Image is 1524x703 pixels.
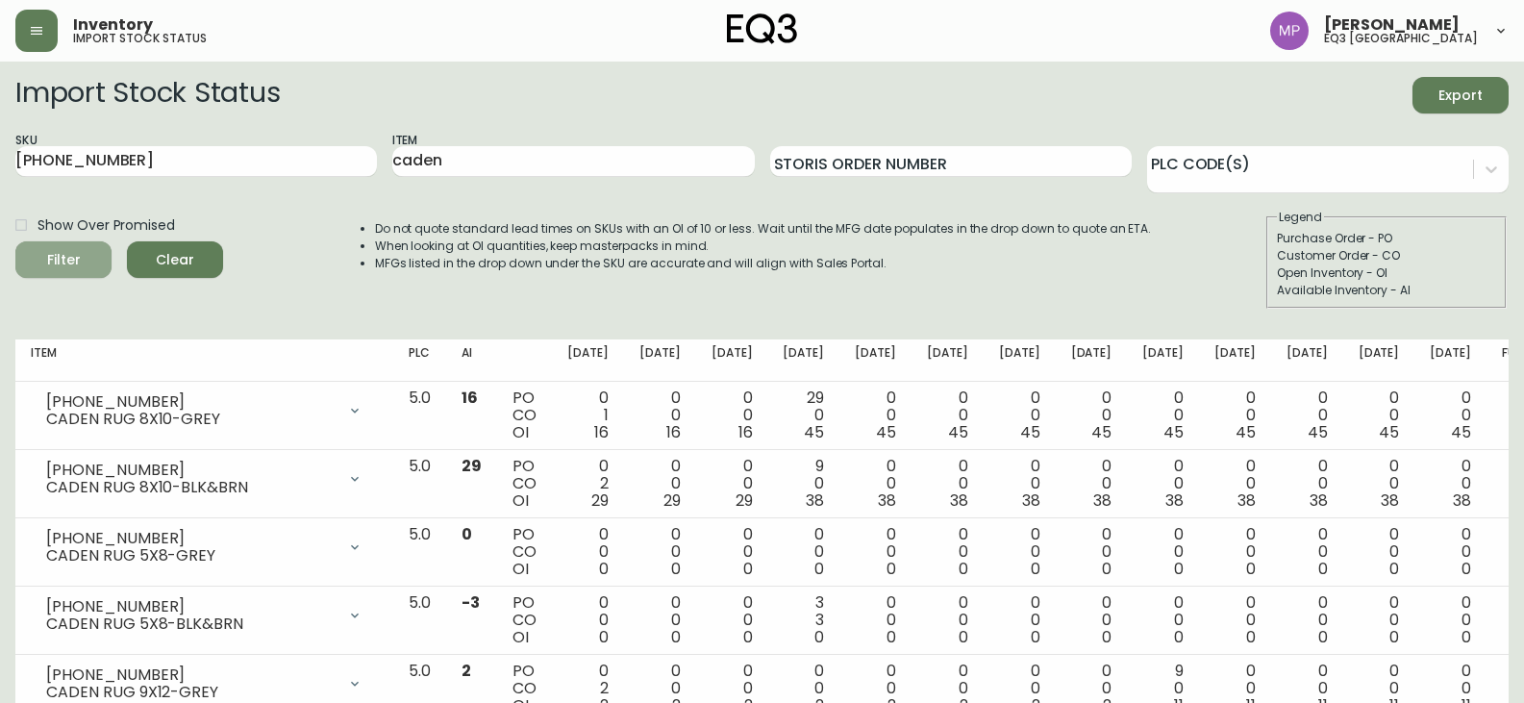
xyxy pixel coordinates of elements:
span: [PERSON_NAME] [1324,17,1460,33]
div: CADEN RUG 5X8-GREY [46,547,336,565]
legend: Legend [1277,209,1324,226]
div: 0 0 [639,458,681,510]
div: 0 0 [1359,389,1400,441]
div: [PHONE_NUMBER] [46,462,336,479]
td: 5.0 [393,382,446,450]
span: 0 [599,626,609,648]
span: 29 [736,490,753,512]
span: 0 [671,626,681,648]
div: 0 0 [1287,594,1328,646]
th: [DATE] [1343,339,1415,382]
div: 0 1 [567,389,609,441]
div: Purchase Order - PO [1277,230,1496,247]
li: MFGs listed in the drop down under the SKU are accurate and will align with Sales Portal. [375,255,1152,272]
h2: Import Stock Status [15,77,280,113]
span: 0 [814,558,824,580]
div: 0 0 [999,526,1040,578]
span: 45 [1379,421,1399,443]
span: 0 [1462,558,1471,580]
div: Open Inventory - OI [1277,264,1496,282]
th: AI [446,339,497,382]
span: 45 [948,421,968,443]
div: 0 0 [855,594,896,646]
div: 0 0 [567,526,609,578]
div: 0 0 [712,594,753,646]
span: 38 [1381,490,1399,512]
span: 45 [1236,421,1256,443]
div: 0 0 [855,526,896,578]
span: 0 [1389,626,1399,648]
div: CADEN RUG 8X10-GREY [46,411,336,428]
div: 9 0 [783,458,824,510]
div: 0 0 [927,458,968,510]
span: 2 [462,660,471,682]
span: OI [512,421,529,443]
span: 38 [1022,490,1040,512]
div: Customer Order - CO [1277,247,1496,264]
div: [PHONE_NUMBER]CADEN RUG 5X8-BLK&BRN [31,594,378,637]
div: 0 0 [1287,526,1328,578]
span: 0 [959,558,968,580]
span: 0 [1102,626,1112,648]
span: 0 [887,626,896,648]
th: [DATE] [839,339,912,382]
div: 0 0 [1359,526,1400,578]
span: 29 [663,490,681,512]
div: 0 0 [1071,594,1112,646]
li: Do not quote standard lead times on SKUs with an OI of 10 or less. Wait until the MFG date popula... [375,220,1152,238]
span: 0 [1031,558,1040,580]
div: 0 0 [1430,594,1471,646]
span: Show Over Promised [37,215,175,236]
th: [DATE] [624,339,696,382]
div: 0 0 [1287,458,1328,510]
span: 45 [1163,421,1184,443]
div: 0 0 [639,389,681,441]
div: 0 0 [712,526,753,578]
span: -3 [462,591,480,614]
span: 0 [1246,558,1256,580]
span: OI [512,626,529,648]
td: 5.0 [393,587,446,655]
div: [PHONE_NUMBER] [46,530,336,547]
span: Clear [142,248,208,272]
div: 0 0 [639,594,681,646]
div: 0 0 [1142,594,1184,646]
th: [DATE] [1271,339,1343,382]
span: 38 [1237,490,1256,512]
div: 0 0 [855,389,896,441]
li: When looking at OI quantities, keep masterpacks in mind. [375,238,1152,255]
div: 0 0 [1430,526,1471,578]
div: 0 0 [1359,594,1400,646]
span: 0 [1031,626,1040,648]
th: [DATE] [1056,339,1128,382]
th: [DATE] [984,339,1056,382]
img: 898fb1fef72bdc68defcae31627d8d29 [1270,12,1309,50]
div: 3 3 [783,594,824,646]
div: CADEN RUG 5X8-BLK&BRN [46,615,336,633]
div: Available Inventory - AI [1277,282,1496,299]
span: Export [1428,84,1493,108]
h5: eq3 [GEOGRAPHIC_DATA] [1324,33,1478,44]
div: 0 0 [1214,458,1256,510]
div: [PHONE_NUMBER]CADEN RUG 8X10-BLK&BRN [31,458,378,500]
div: 0 0 [999,458,1040,510]
div: 29 0 [783,389,824,441]
div: 0 0 [639,526,681,578]
th: [DATE] [767,339,839,382]
span: 0 [743,626,753,648]
div: 0 0 [1142,526,1184,578]
div: 0 0 [1214,389,1256,441]
div: 0 0 [567,594,609,646]
span: 38 [1453,490,1471,512]
span: 29 [591,490,609,512]
th: [DATE] [1414,339,1487,382]
span: 16 [666,421,681,443]
span: 38 [1093,490,1112,512]
span: 0 [1318,558,1328,580]
span: OI [512,490,529,512]
div: PO CO [512,458,537,510]
button: Filter [15,241,112,278]
span: 45 [876,421,896,443]
span: 0 [1389,558,1399,580]
div: 0 0 [999,594,1040,646]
